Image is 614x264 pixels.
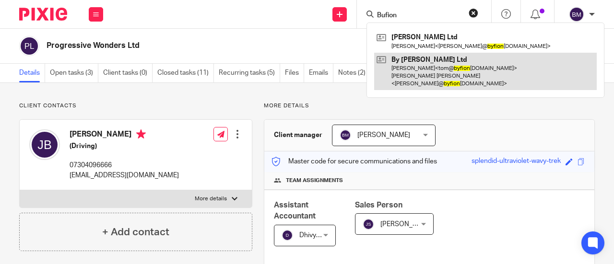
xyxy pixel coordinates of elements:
[274,201,316,220] span: Assistant Accountant
[469,8,478,18] button: Clear
[380,221,433,228] span: [PERSON_NAME]
[19,36,39,56] img: svg%3E
[340,129,351,141] img: svg%3E
[136,129,146,139] i: Primary
[569,7,584,22] img: svg%3E
[264,102,595,110] p: More details
[19,64,45,82] a: Details
[219,64,280,82] a: Recurring tasks (5)
[282,230,293,241] img: svg%3E
[309,64,333,82] a: Emails
[29,129,60,160] img: svg%3E
[157,64,214,82] a: Closed tasks (11)
[299,232,331,239] span: Dhivya S T
[70,171,179,180] p: [EMAIL_ADDRESS][DOMAIN_NAME]
[285,64,304,82] a: Files
[19,8,67,21] img: Pixie
[50,64,98,82] a: Open tasks (3)
[102,225,169,240] h4: + Add contact
[338,64,371,82] a: Notes (2)
[47,41,381,51] h2: Progressive Wonders Ltd
[70,129,179,141] h4: [PERSON_NAME]
[70,161,179,170] p: 07304096666
[70,141,179,151] h5: (Driving)
[363,218,374,230] img: svg%3E
[355,201,402,209] span: Sales Person
[195,195,227,203] p: More details
[103,64,153,82] a: Client tasks (0)
[376,11,462,20] input: Search
[286,177,343,184] span: Team assignments
[472,156,561,167] div: splendid-ultraviolet-wavy-trek
[272,157,437,166] p: Master code for secure communications and files
[357,132,410,138] span: [PERSON_NAME]
[19,102,252,110] p: Client contacts
[274,130,322,140] h3: Client manager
